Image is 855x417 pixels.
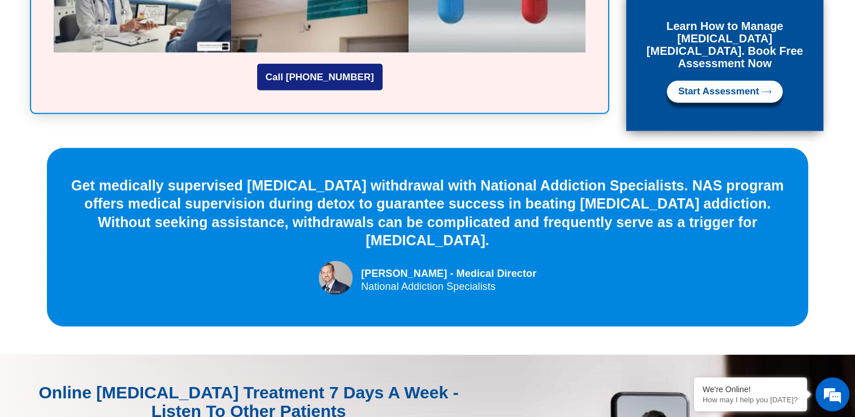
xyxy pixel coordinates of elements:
[66,132,156,246] span: We're online!
[185,6,212,33] div: Minimize live chat window
[64,176,791,250] div: Get medically supervised [MEDICAL_DATA] withdrawal with National Addiction Specialists. NAS progr...
[361,281,536,292] div: National Addiction Specialists
[632,20,817,69] h3: Learn How to Manage [MEDICAL_DATA] [MEDICAL_DATA]. Book Free Assessment Now
[319,261,353,295] img: national addictiion specialists suboxone doctors dr chad elkin
[12,58,29,75] div: Navigation go back
[361,266,536,281] div: [PERSON_NAME] - Medical Director
[257,64,383,90] a: Call [PHONE_NUMBER]
[76,59,207,74] div: Chat with us now
[6,288,215,328] textarea: Type your message and hit 'Enter'
[266,72,374,82] span: Call [PHONE_NUMBER]
[702,385,798,394] div: We're Online!
[678,86,759,97] span: Start Assessment
[702,396,798,404] p: How may I help you today?
[667,81,783,103] a: Start Assessment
